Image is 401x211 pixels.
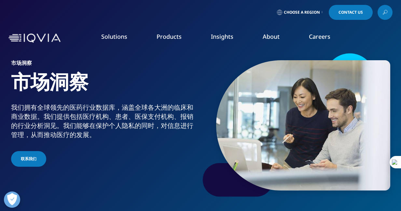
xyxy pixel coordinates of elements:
h6: 市场洞察 [11,60,198,69]
nav: Primary [63,23,393,53]
a: 联系我们 [11,151,46,167]
a: Products [157,33,182,40]
span: Choose a Region [284,10,320,15]
div: 我们拥有全球领先的医药行业数据库，涵盖全球各大洲的临床和商业数据。我们提供包括医疗机构、患者、医保支付机构、报销的行业分析洞见。我们能够在保护个人隐私的同时，对信息进行管理，从而推动医疗的发展。 [11,103,198,139]
a: Solutions [101,33,127,40]
a: Careers [309,33,330,40]
button: 打开偏好 [4,191,20,208]
h1: 市场洞察 [11,69,198,103]
a: Insights [211,33,233,40]
a: Contact Us [329,5,373,20]
span: Contact Us [339,10,363,14]
a: About [263,33,280,40]
span: 联系我们 [21,156,36,162]
img: 044_businesspeople-looking-at-computer.jpg [216,60,390,190]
